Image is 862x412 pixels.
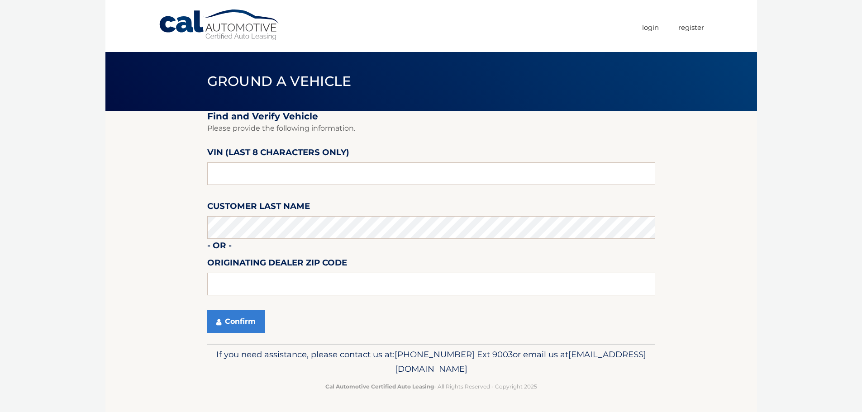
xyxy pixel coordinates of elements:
[207,146,349,162] label: VIN (last 8 characters only)
[213,382,649,391] p: - All Rights Reserved - Copyright 2025
[678,20,704,35] a: Register
[207,111,655,122] h2: Find and Verify Vehicle
[207,73,352,90] span: Ground a Vehicle
[207,199,310,216] label: Customer Last Name
[207,239,232,256] label: - or -
[325,383,434,390] strong: Cal Automotive Certified Auto Leasing
[213,347,649,376] p: If you need assistance, please contact us at: or email us at
[207,122,655,135] p: Please provide the following information.
[642,20,659,35] a: Login
[207,310,265,333] button: Confirm
[207,256,347,273] label: Originating Dealer Zip Code
[395,349,513,360] span: [PHONE_NUMBER] Ext 9003
[158,9,281,41] a: Cal Automotive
